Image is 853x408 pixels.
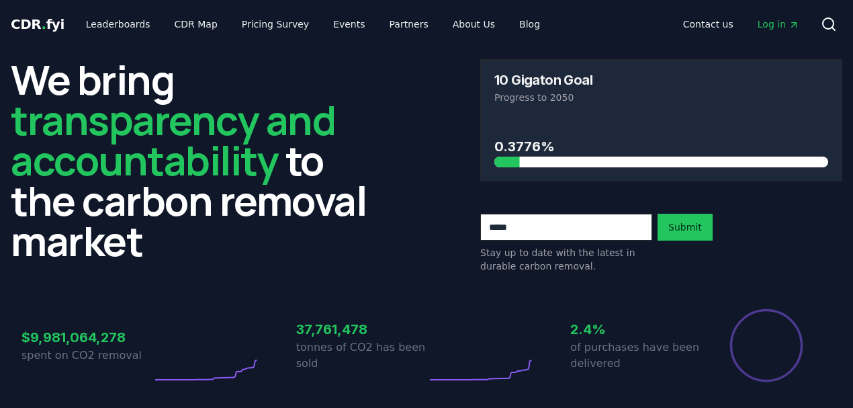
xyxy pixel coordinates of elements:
[379,12,439,36] a: Partners
[747,12,810,36] a: Log in
[11,92,335,188] span: transparency and accountability
[480,246,652,273] p: Stay up to date with the latest in durable carbon removal.
[494,91,828,104] p: Progress to 2050
[729,308,804,383] div: Percentage of sales delivered
[658,214,713,241] button: Submit
[11,15,64,34] a: CDR.fyi
[296,339,426,372] p: tonnes of CO2 has been sold
[508,12,551,36] a: Blog
[570,319,701,339] h3: 2.4%
[42,16,46,32] span: .
[75,12,551,36] nav: Main
[442,12,506,36] a: About Us
[21,327,152,348] h3: $9,981,064,278
[758,17,799,31] span: Log in
[75,12,161,36] a: Leaderboards
[494,136,828,157] h3: 0.3776%
[21,348,152,364] p: spent on CO2 removal
[11,16,64,32] span: CDR fyi
[164,12,228,36] a: CDR Map
[570,339,701,372] p: of purchases have been delivered
[672,12,810,36] nav: Main
[231,12,320,36] a: Pricing Survey
[322,12,375,36] a: Events
[494,73,592,87] h3: 10 Gigaton Goal
[296,319,426,339] h3: 37,761,478
[11,59,373,261] h2: We bring to the carbon removal market
[672,12,744,36] a: Contact us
